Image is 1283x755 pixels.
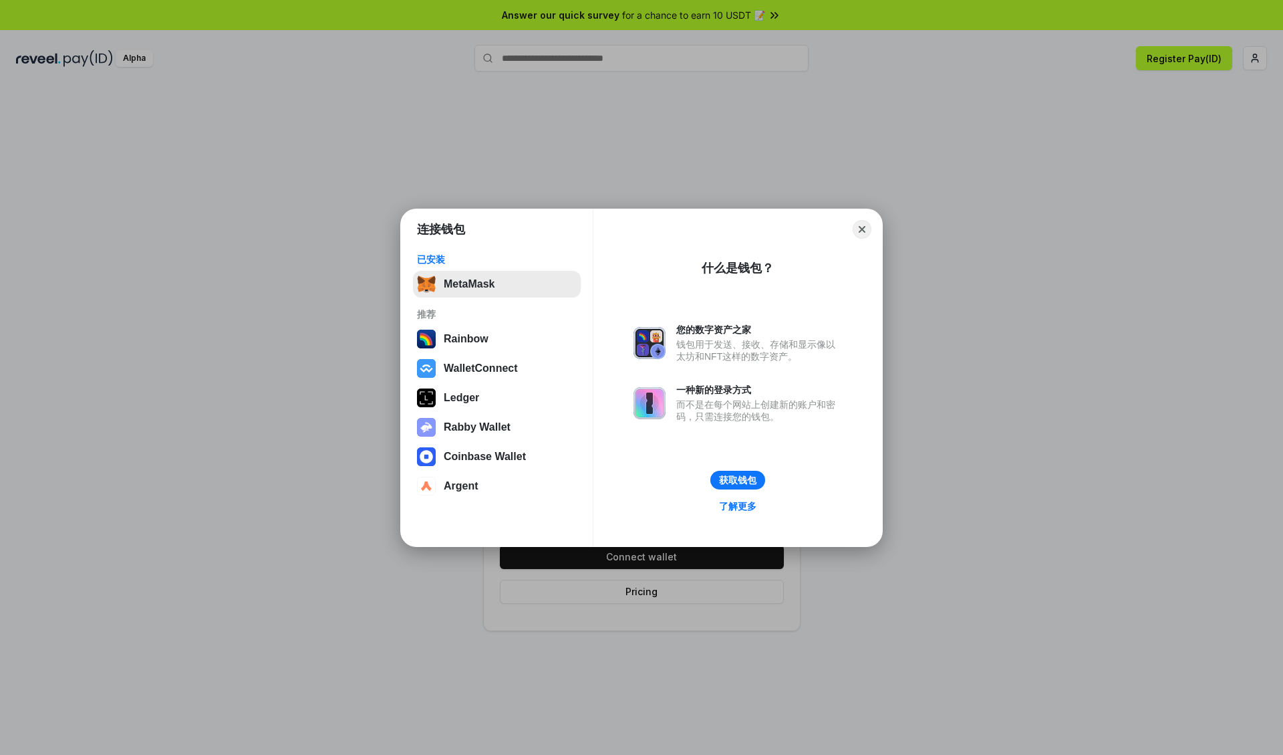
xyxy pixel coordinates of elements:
[417,389,436,407] img: svg+xml,%3Csvg%20xmlns%3D%22http%3A%2F%2Fwww.w3.org%2F2000%2Fsvg%22%20width%3D%2228%22%20height%3...
[413,473,581,500] button: Argent
[676,384,842,396] div: 一种新的登录方式
[413,443,581,470] button: Coinbase Wallet
[413,355,581,382] button: WalletConnect
[417,477,436,496] img: svg+xml,%3Csvg%20width%3D%2228%22%20height%3D%2228%22%20viewBox%3D%220%200%2028%2028%22%20fill%3D...
[676,324,842,336] div: 您的数字资产之家
[719,474,756,486] div: 获取钱包
[711,498,764,515] a: 了解更多
[417,330,436,348] img: svg+xml,%3Csvg%20width%3D%22120%22%20height%3D%22120%22%20viewBox%3D%220%200%20120%20120%22%20fil...
[444,333,488,345] div: Rainbow
[417,308,577,320] div: 推荐
[444,451,526,463] div: Coinbase Wallet
[853,220,871,239] button: Close
[676,338,842,362] div: 钱包用于发送、接收、存储和显示像以太坊和NFT这样的数字资产。
[444,480,478,492] div: Argent
[417,447,436,466] img: svg+xml,%3Csvg%20width%3D%2228%22%20height%3D%2228%22%20viewBox%3D%220%200%2028%2028%22%20fill%3D...
[444,392,479,404] div: Ledger
[413,414,581,441] button: Rabby Wallet
[444,362,518,374] div: WalletConnect
[633,327,666,359] img: svg+xml,%3Csvg%20xmlns%3D%22http%3A%2F%2Fwww.w3.org%2F2000%2Fsvg%22%20fill%3D%22none%22%20viewBox...
[413,326,581,352] button: Rainbow
[417,275,436,294] img: svg+xml,%3Csvg%20fill%3D%22none%22%20height%3D%2233%22%20viewBox%3D%220%200%2035%2033%22%20width%...
[633,387,666,419] img: svg+xml,%3Csvg%20xmlns%3D%22http%3A%2F%2Fwww.w3.org%2F2000%2Fsvg%22%20fill%3D%22none%22%20viewBox...
[719,500,756,512] div: 了解更多
[417,418,436,437] img: svg+xml,%3Csvg%20xmlns%3D%22http%3A%2F%2Fwww.w3.org%2F2000%2Fsvg%22%20fill%3D%22none%22%20viewBox...
[444,421,511,433] div: Rabby Wallet
[413,271,581,298] button: MetaMask
[702,260,774,276] div: 什么是钱包？
[710,471,765,490] button: 获取钱包
[417,359,436,378] img: svg+xml,%3Csvg%20width%3D%2228%22%20height%3D%2228%22%20viewBox%3D%220%200%2028%2028%22%20fill%3D...
[413,385,581,411] button: Ledger
[444,278,494,290] div: MetaMask
[417,221,465,237] h1: 连接钱包
[417,253,577,265] div: 已安装
[676,399,842,423] div: 而不是在每个网站上创建新的账户和密码，只需连接您的钱包。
